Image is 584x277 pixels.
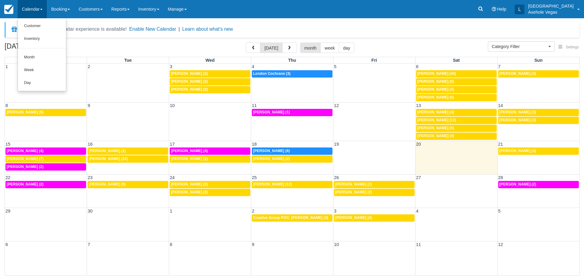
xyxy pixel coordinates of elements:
span: [PERSON_NAME] (2) [7,182,43,186]
a: [PERSON_NAME] (2) [170,78,250,85]
span: 3 [333,209,337,213]
a: [PERSON_NAME] (2) [334,181,415,188]
span: [PERSON_NAME] (2) [335,190,372,194]
a: [PERSON_NAME] (2) [170,181,250,188]
a: [PERSON_NAME] (2) [88,147,168,155]
span: 9 [251,242,255,247]
a: London Cochrane (3) [252,70,332,78]
span: [PERSON_NAME] (4) [171,149,208,153]
span: [PERSON_NAME] (3) [499,118,536,122]
span: [PERSON_NAME] (2) [171,87,208,92]
a: [PERSON_NAME] (40) [416,70,497,78]
span: 4 [251,64,255,69]
span: Wed [206,58,215,63]
p: Axehole Vegas [528,9,574,15]
span: 24 [169,175,175,180]
span: [PERSON_NAME] (5) [89,182,126,186]
h2: [DATE] [5,43,82,54]
span: 2 [251,209,255,213]
span: [PERSON_NAME] (2) [335,182,372,186]
span: [PERSON_NAME] (4) [417,110,454,114]
a: [PERSON_NAME] (6) [416,94,497,101]
a: [PERSON_NAME] (1) [252,109,332,116]
span: [PERSON_NAME] (2) [253,157,290,161]
span: 14 [498,103,504,108]
a: [PERSON_NAME] (2) [170,86,250,93]
a: [PERSON_NAME] (4) [416,109,497,116]
button: week [320,43,339,53]
span: 28 [498,175,504,180]
a: [PERSON_NAME] (5) [88,181,168,188]
span: 10 [333,242,339,247]
a: [PERSON_NAME] (12) [252,181,332,188]
a: [PERSON_NAME] (2) [170,70,250,78]
span: 1 [5,64,9,69]
a: [PERSON_NAME] (4) [416,133,497,140]
a: [PERSON_NAME] (2) [252,155,332,163]
a: [PERSON_NAME] (4) [170,147,250,155]
span: 15 [5,142,11,147]
span: [PERSON_NAME] (4) [417,134,454,138]
span: [PERSON_NAME] (2) [171,71,208,76]
a: [PERSON_NAME] (4) [498,70,579,78]
span: Creative Group POC: [PERSON_NAME] (4) [253,216,328,220]
span: Help [497,7,506,12]
a: [PERSON_NAME] (2) [170,155,250,163]
span: Fri [371,58,377,63]
a: [PERSON_NAME] (12) [416,117,497,124]
span: [PERSON_NAME] (12) [253,182,292,186]
span: 27 [415,175,422,180]
span: 10 [169,103,175,108]
p: [GEOGRAPHIC_DATA] [528,3,574,9]
span: Category Filter [492,43,547,50]
a: Month [18,51,66,64]
span: [PERSON_NAME] (22) [89,157,128,161]
button: [DATE] [260,43,282,53]
span: 8 [169,242,173,247]
span: 1 [169,209,173,213]
a: [PERSON_NAME] (5) [416,125,497,132]
a: [PERSON_NAME] (4) [498,147,579,155]
span: [PERSON_NAME] (9) [7,110,43,114]
a: [PERSON_NAME] (6) [252,147,332,155]
img: checkfront-main-nav-mini-logo.png [4,5,13,14]
a: [PERSON_NAME] (4) [416,86,497,93]
span: Tue [124,58,132,63]
span: 16 [87,142,93,147]
a: [PERSON_NAME] (4) [334,214,415,222]
span: 9 [87,103,91,108]
span: [PERSON_NAME] (2) [7,164,43,169]
a: Week [18,64,66,77]
span: 7 [498,64,501,69]
i: Help [492,7,496,11]
span: [PERSON_NAME] (4) [417,87,454,92]
span: [PERSON_NAME] (6) [417,79,454,84]
span: 5 [498,209,501,213]
div: A new Booking Calendar experience is available! [20,26,127,33]
a: [PERSON_NAME] (22) [88,155,168,163]
span: [PERSON_NAME] (5) [417,126,454,130]
span: 6 [415,64,419,69]
span: 26 [333,175,339,180]
span: [PERSON_NAME] (6) [253,149,290,153]
span: [PERSON_NAME] (2) [499,182,536,186]
span: [PERSON_NAME] (6) [417,95,454,99]
span: 20 [415,142,422,147]
span: [PERSON_NAME] (4) [7,149,43,153]
a: [PERSON_NAME] (2) [170,189,250,196]
a: Customer [18,20,66,33]
span: 4 [415,209,419,213]
span: [PERSON_NAME] (7) [7,157,43,161]
a: [PERSON_NAME] (3) [498,109,579,116]
span: 3 [169,64,173,69]
span: [PERSON_NAME] (2) [171,79,208,84]
a: [PERSON_NAME] (2) [498,181,579,188]
a: [PERSON_NAME] (3) [498,117,579,124]
span: 25 [251,175,257,180]
span: 7 [87,242,91,247]
a: [PERSON_NAME] (2) [334,189,415,196]
button: Settings [555,43,582,52]
span: [PERSON_NAME] (4) [499,149,536,153]
span: Thu [288,58,296,63]
span: 2 [87,64,91,69]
